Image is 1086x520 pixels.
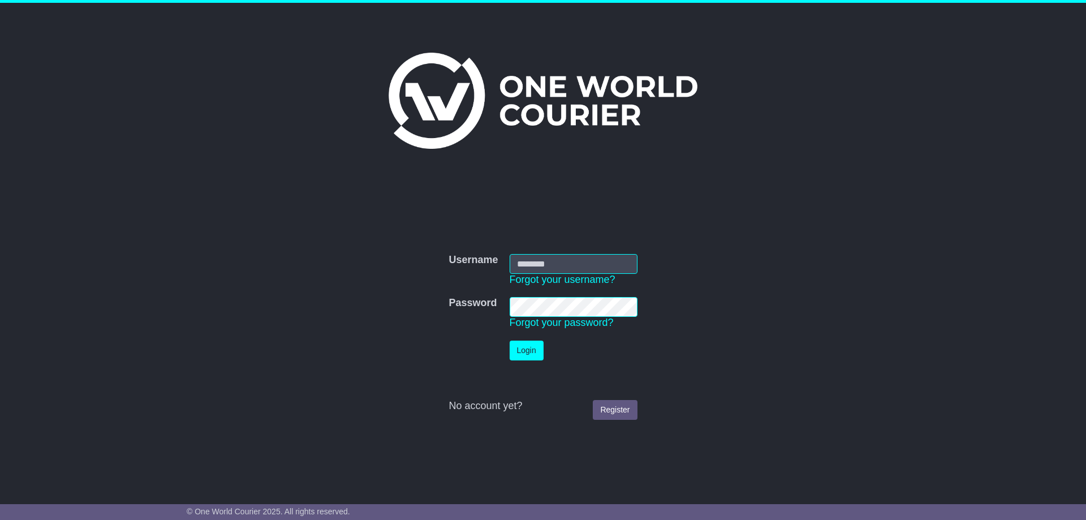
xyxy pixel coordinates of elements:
a: Register [593,400,637,420]
label: Password [449,297,497,310]
span: © One World Courier 2025. All rights reserved. [187,507,350,516]
button: Login [510,341,544,360]
div: No account yet? [449,400,637,412]
img: One World [389,53,697,149]
a: Forgot your username? [510,274,615,285]
a: Forgot your password? [510,317,614,328]
label: Username [449,254,498,267]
